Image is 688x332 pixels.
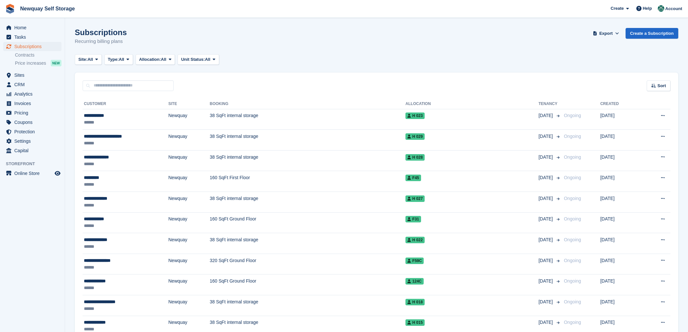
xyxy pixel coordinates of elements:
[405,133,425,140] span: H 029
[78,56,87,63] span: Site:
[119,56,124,63] span: All
[108,56,119,63] span: Type:
[168,192,210,213] td: Newquay
[538,195,554,202] span: [DATE]
[168,274,210,295] td: Newquay
[600,233,641,254] td: [DATE]
[405,175,421,181] span: F45
[210,274,405,295] td: 160 SqFt Ground Floor
[168,150,210,171] td: Newquay
[600,150,641,171] td: [DATE]
[657,83,666,89] span: Sort
[14,80,53,89] span: CRM
[3,33,61,42] a: menu
[181,56,205,63] span: Unit Status:
[538,299,554,305] span: [DATE]
[564,134,581,139] span: Ongoing
[14,99,53,108] span: Invoices
[205,56,210,63] span: All
[14,127,53,136] span: Protection
[136,54,175,65] button: Allocation: All
[538,154,554,161] span: [DATE]
[14,118,53,127] span: Coupons
[405,299,425,305] span: H 018
[405,258,424,264] span: F59C
[600,130,641,151] td: [DATE]
[405,216,421,222] span: F31
[54,169,61,177] a: Preview store
[405,319,425,326] span: H 015
[178,54,219,65] button: Unit Status: All
[168,295,210,316] td: Newquay
[168,212,210,233] td: Newquay
[3,42,61,51] a: menu
[210,109,405,130] td: 38 SqFt internal storage
[210,171,405,192] td: 160 SqFt First Floor
[665,6,682,12] span: Account
[3,80,61,89] a: menu
[564,175,581,180] span: Ongoing
[14,42,53,51] span: Subscriptions
[168,254,210,274] td: Newquay
[538,278,554,285] span: [DATE]
[564,216,581,221] span: Ongoing
[168,171,210,192] td: Newquay
[14,89,53,99] span: Analytics
[14,33,53,42] span: Tasks
[83,99,168,109] th: Customer
[3,137,61,146] a: menu
[15,52,61,58] a: Contracts
[14,169,53,178] span: Online Store
[18,3,77,14] a: Newquay Self Storage
[538,99,561,109] th: Tenancy
[600,274,641,295] td: [DATE]
[564,113,581,118] span: Ongoing
[161,56,166,63] span: All
[14,108,53,117] span: Pricing
[3,99,61,108] a: menu
[538,112,554,119] span: [DATE]
[87,56,93,63] span: All
[210,295,405,316] td: 38 SqFt internal storage
[405,113,425,119] span: H 023
[626,28,678,39] a: Create a Subscription
[14,137,53,146] span: Settings
[3,23,61,32] a: menu
[51,60,61,66] div: NEW
[14,146,53,155] span: Capital
[564,154,581,160] span: Ongoing
[75,38,127,45] p: Recurring billing plans
[600,109,641,130] td: [DATE]
[611,5,624,12] span: Create
[210,192,405,213] td: 38 SqFt internal storage
[600,192,641,213] td: [DATE]
[3,146,61,155] a: menu
[643,5,652,12] span: Help
[75,54,102,65] button: Site: All
[3,127,61,136] a: menu
[564,237,581,242] span: Ongoing
[538,133,554,140] span: [DATE]
[564,196,581,201] span: Ongoing
[14,23,53,32] span: Home
[14,71,53,80] span: Sites
[592,28,620,39] button: Export
[600,99,641,109] th: Created
[6,161,65,167] span: Storefront
[168,109,210,130] td: Newquay
[3,71,61,80] a: menu
[599,30,613,37] span: Export
[210,233,405,254] td: 38 SqFt internal storage
[538,236,554,243] span: [DATE]
[564,258,581,263] span: Ongoing
[15,60,46,66] span: Price increases
[405,154,425,161] span: H 028
[600,212,641,233] td: [DATE]
[210,130,405,151] td: 38 SqFt internal storage
[5,4,15,14] img: stora-icon-8386f47178a22dfd0bd8f6a31ec36ba5ce8667c1dd55bd0f319d3a0aa187defe.svg
[104,54,133,65] button: Type: All
[3,89,61,99] a: menu
[3,118,61,127] a: menu
[538,319,554,326] span: [DATE]
[210,150,405,171] td: 38 SqFt internal storage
